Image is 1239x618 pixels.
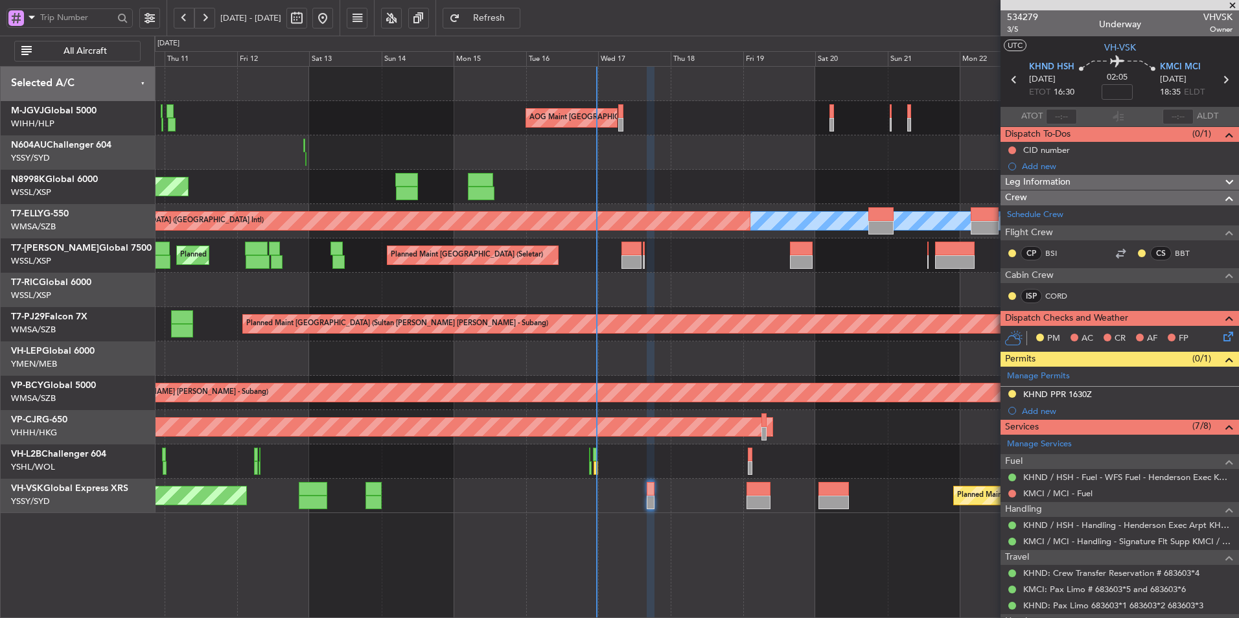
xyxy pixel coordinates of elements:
[454,51,526,67] div: Mon 15
[11,312,45,321] span: T7-PJ29
[1115,332,1126,345] span: CR
[1005,502,1042,517] span: Handling
[743,51,816,67] div: Fri 19
[11,415,42,424] span: VP-CJR
[11,278,91,287] a: T7-RICGlobal 6000
[1005,352,1036,367] span: Permits
[11,427,57,439] a: VHHH/HKG
[1107,71,1128,84] span: 02:05
[1099,17,1141,31] div: Underway
[1160,73,1187,86] span: [DATE]
[1054,86,1074,99] span: 16:30
[1007,370,1070,383] a: Manage Permits
[1005,225,1053,240] span: Flight Crew
[391,246,543,265] div: Planned Maint [GEOGRAPHIC_DATA] (Seletar)
[1005,311,1128,326] span: Dispatch Checks and Weather
[11,415,67,424] a: VP-CJRG-650
[1147,332,1157,345] span: AF
[1023,472,1233,483] a: KHND / HSH - Fuel - WFS Fuel - Henderson Exec KHND / HSH (EJ Asia Only)
[11,358,57,370] a: YMEN/MEB
[1007,24,1038,35] span: 3/5
[1045,247,1074,259] a: BSI
[11,381,43,390] span: VP-BCY
[1203,10,1233,24] span: VHVSK
[1160,86,1181,99] span: 18:35
[47,211,264,231] div: Planned Maint [GEOGRAPHIC_DATA] ([GEOGRAPHIC_DATA] Intl)
[960,51,1032,67] div: Mon 22
[1005,127,1071,142] span: Dispatch To-Dos
[11,209,69,218] a: T7-ELLYG-550
[11,461,55,473] a: YSHL/WOL
[1029,86,1050,99] span: ETOT
[1045,290,1074,302] a: CORD
[11,255,51,267] a: WSSL/XSP
[11,209,43,218] span: T7-ELLY
[11,106,44,115] span: M-JGVJ
[220,12,281,24] span: [DATE] - [DATE]
[11,450,41,459] span: VH-L2B
[11,347,95,356] a: VH-LEPGlobal 6000
[1022,161,1233,172] div: Add new
[11,175,98,184] a: N8998KGlobal 6000
[1023,488,1093,499] a: KMCI / MCI - Fuel
[11,187,51,198] a: WSSL/XSP
[888,51,960,67] div: Sun 21
[11,312,87,321] a: T7-PJ29Falcon 7X
[157,38,179,49] div: [DATE]
[815,51,888,67] div: Sat 20
[526,51,599,67] div: Tue 16
[11,381,96,390] a: VP-BCYGlobal 5000
[1023,389,1092,400] div: KHND PPR 1630Z
[11,278,39,287] span: T7-RIC
[1046,109,1077,124] input: --:--
[246,314,548,334] div: Planned Maint [GEOGRAPHIC_DATA] (Sultan [PERSON_NAME] [PERSON_NAME] - Subang)
[1007,10,1038,24] span: 534279
[1175,247,1204,259] a: BBT
[957,486,1107,505] div: Planned Maint Sydney ([PERSON_NAME] Intl)
[237,51,310,67] div: Fri 12
[1023,567,1199,578] a: KHND: Crew Transfer Reservation # 683603*4
[11,244,99,253] span: T7-[PERSON_NAME]
[1023,600,1203,611] a: KHND: Pax Limo 683603*1 683603*2 683603*3
[1192,419,1211,433] span: (7/8)
[1005,420,1039,435] span: Services
[1023,520,1233,531] a: KHND / HSH - Handling - Henderson Exec Arpt KHND / HSH
[1022,406,1233,417] div: Add new
[40,8,113,27] input: Trip Number
[11,450,106,459] a: VH-L2BChallenger 604
[1047,332,1060,345] span: PM
[1007,209,1063,222] a: Schedule Crew
[1023,584,1186,595] a: KMCI: Pax Limo # 683603*5 and 683603*6
[382,51,454,67] div: Sun 14
[1005,175,1071,190] span: Leg Information
[11,141,111,150] a: N604AUChallenger 604
[1104,41,1136,54] span: VH-VSK
[11,347,42,356] span: VH-LEP
[1203,24,1233,35] span: Owner
[180,246,308,265] div: Planned Maint Dubai (Al Maktoum Intl)
[34,47,136,56] span: All Aircraft
[11,496,50,507] a: YSSY/SYD
[11,393,56,404] a: WMSA/SZB
[11,175,45,184] span: N8998K
[1005,454,1023,469] span: Fuel
[1192,352,1211,365] span: (0/1)
[11,484,128,493] a: VH-VSKGlobal Express XRS
[11,244,152,253] a: T7-[PERSON_NAME]Global 7500
[1082,332,1093,345] span: AC
[1197,110,1218,123] span: ALDT
[1023,144,1070,155] div: CID number
[11,141,47,150] span: N604AU
[443,8,520,29] button: Refresh
[1029,73,1056,86] span: [DATE]
[11,152,50,164] a: YSSY/SYD
[1021,289,1042,303] div: ISP
[1004,40,1026,51] button: UTC
[1021,110,1043,123] span: ATOT
[1150,246,1172,260] div: CS
[1007,438,1072,451] a: Manage Services
[671,51,743,67] div: Thu 18
[165,51,237,67] div: Thu 11
[11,324,56,336] a: WMSA/SZB
[1160,61,1201,74] span: KMCI MCI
